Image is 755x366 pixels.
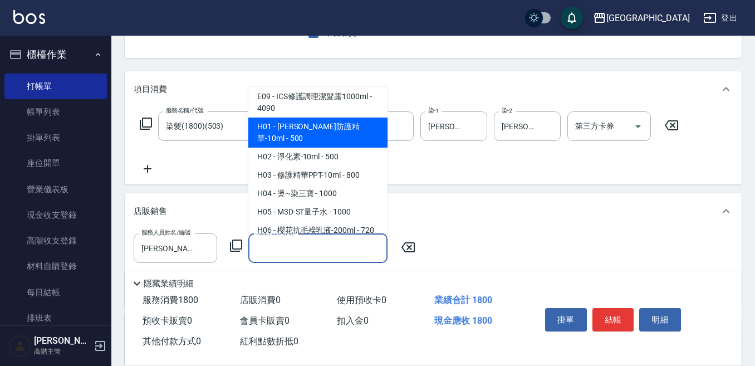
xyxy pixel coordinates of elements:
a: 高階收支登錄 [4,228,107,253]
img: Person [9,335,31,357]
span: H01 - [PERSON_NAME]防護精華-10ml - 500 [248,118,388,148]
a: 帳單列表 [4,99,107,125]
a: 座位開單 [4,150,107,176]
button: 明細 [639,308,681,331]
span: 會員卡販賣 0 [240,315,290,326]
p: 項目消費 [134,84,167,95]
a: 打帳單 [4,74,107,99]
label: 服務人員姓名/編號 [141,228,190,237]
p: 店販銷售 [134,206,167,217]
div: 店販銷售 [125,193,742,229]
div: 項目消費 [125,71,742,107]
button: 掛單 [545,308,587,331]
a: 排班表 [4,305,107,331]
span: H04 - 燙~染三寶 - 1000 [248,184,388,203]
label: 染-1 [428,106,439,115]
span: 業績合計 1800 [434,295,492,305]
span: 店販消費 0 [240,295,281,305]
div: [GEOGRAPHIC_DATA] [606,11,690,25]
span: E09 - ICS修護調理潔髮露1000ml - 4090 [248,87,388,118]
button: Open [629,118,647,135]
span: H03 - 修護精華PPT-10ml - 800 [248,166,388,184]
a: 每日結帳 [4,280,107,305]
button: [GEOGRAPHIC_DATA] [589,7,694,30]
span: 紅利點數折抵 0 [240,336,298,347]
button: 結帳 [592,308,634,331]
button: save [561,7,583,29]
span: 預收卡販賣 0 [143,315,192,326]
a: 營業儀表板 [4,177,107,202]
img: Logo [13,10,45,24]
span: 使用預收卡 0 [337,295,386,305]
span: H06 - 櫻花抗毛襙乳液-200ml - 720 [248,221,388,240]
span: 扣入金 0 [337,315,369,326]
span: 其他付款方式 0 [143,336,201,347]
h5: [PERSON_NAME] [34,335,91,347]
button: 櫃檯作業 [4,40,107,69]
label: 染-2 [502,106,512,115]
a: 掛單列表 [4,125,107,150]
span: H02 - 淨化素-10ml - 500 [248,148,388,166]
span: 服務消費 1800 [143,295,198,305]
p: 隱藏業績明細 [144,278,194,290]
span: 現金應收 1800 [434,315,492,326]
p: 高階主管 [34,347,91,357]
label: 服務名稱/代號 [166,106,203,115]
a: 材料自購登錄 [4,253,107,279]
span: H05 - M3D-ST量子水 - 1000 [248,203,388,221]
a: 現金收支登錄 [4,202,107,228]
button: 登出 [699,8,742,28]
